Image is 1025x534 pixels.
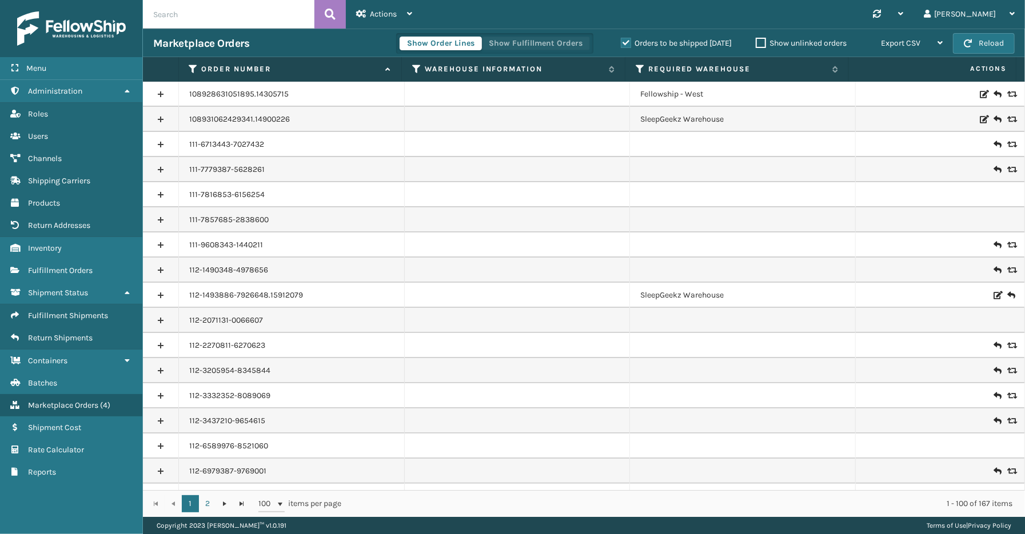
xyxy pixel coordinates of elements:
td: SleepGeekz Warehouse [630,107,856,132]
span: 100 [258,498,276,509]
h3: Marketplace Orders [153,37,249,50]
span: Users [28,131,48,141]
i: Create Return Label [994,365,1000,376]
i: Replace [1007,342,1014,350]
span: Fulfillment Orders [28,266,93,275]
a: 112-2071131-0066607 [189,315,263,326]
a: Privacy Policy [968,521,1011,529]
a: Terms of Use [927,521,966,529]
img: logo [17,11,126,46]
i: Create Return Label [994,465,1000,477]
i: Replace [1007,115,1014,123]
i: Replace [1007,417,1014,425]
a: 111-7857685-2838600 [189,214,269,226]
label: Show unlinked orders [756,38,847,48]
span: items per page [258,495,342,512]
span: Rate Calculator [28,445,84,455]
i: Create Return Label [994,239,1000,251]
i: Create Return Label [994,89,1000,100]
i: Replace [1007,90,1014,98]
label: Order Number [201,64,380,74]
span: Channels [28,154,62,163]
i: Edit [994,291,1000,299]
span: Marketplace Orders [28,400,98,410]
i: Replace [1007,392,1014,400]
span: Export CSV [881,38,920,48]
span: Inventory [28,243,62,253]
i: Create Return Label [994,390,1000,401]
a: 108928631051895.14305715 [189,89,289,100]
a: 111-7779387-5628261 [189,164,265,175]
i: Create Return Label [994,114,1000,125]
span: Fulfillment Shipments [28,311,108,320]
span: Administration [28,86,82,96]
a: 112-3437210-9654615 [189,415,265,427]
button: Reload [953,33,1015,54]
span: Shipment Cost [28,423,81,432]
label: Orders to be shipped [DATE] [621,38,732,48]
a: Go to the next page [216,495,233,512]
span: Products [28,198,60,208]
a: 112-3332352-8089069 [189,390,270,401]
span: Containers [28,356,67,366]
i: Create Return Label [1007,290,1014,301]
span: Shipment Status [28,288,88,298]
span: Return Addresses [28,220,90,230]
button: Show Order Lines [400,37,482,50]
a: 112-1490348-4978656 [189,264,268,276]
a: 1 [182,495,199,512]
i: Replace [1007,166,1014,174]
a: 112-2270811-6270623 [189,340,265,351]
span: Go to the next page [220,499,229,508]
span: Menu [26,63,46,73]
span: Actions [370,9,397,19]
i: Edit [980,90,987,98]
i: Create Return Label [994,164,1000,175]
a: 112-6979387-9769001 [189,465,266,477]
i: Create Return Label [994,340,1000,351]
span: ( 4 ) [100,400,110,410]
label: Warehouse Information [425,64,603,74]
span: Roles [28,109,48,119]
a: 108931062429341.14900226 [189,114,290,125]
label: Required Warehouse [648,64,827,74]
i: Replace [1007,367,1014,375]
a: 112-3205954-8345844 [189,365,270,376]
td: SleepGeekz Warehouse [630,283,856,308]
div: | [927,517,1011,534]
td: Fellowship - West [630,82,856,107]
a: 112-1493886-7926648.15912079 [189,290,303,301]
i: Replace [1007,266,1014,274]
a: 2 [199,495,216,512]
a: 112-6589976-8521060 [189,440,268,452]
a: 111-6713443-7027432 [189,139,264,150]
i: Create Return Label [994,264,1000,276]
i: Replace [1007,140,1014,148]
div: 1 - 100 of 167 items [358,498,1012,509]
button: Show Fulfillment Orders [481,37,590,50]
i: Create Return Label [994,139,1000,150]
i: Replace [1007,467,1014,475]
a: 111-9608343-1440211 [189,239,263,251]
p: Copyright 2023 [PERSON_NAME]™ v 1.0.191 [157,517,286,534]
i: Replace [1007,241,1014,249]
a: Go to the last page [233,495,250,512]
span: Shipping Carriers [28,176,90,186]
span: Go to the last page [237,499,246,508]
a: 111-7816853-6156254 [189,189,265,200]
span: Reports [28,467,56,477]
span: Actions [852,59,1014,78]
i: Edit [980,115,987,123]
span: Return Shipments [28,333,93,343]
i: Create Return Label [994,415,1000,427]
span: Batches [28,378,57,388]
